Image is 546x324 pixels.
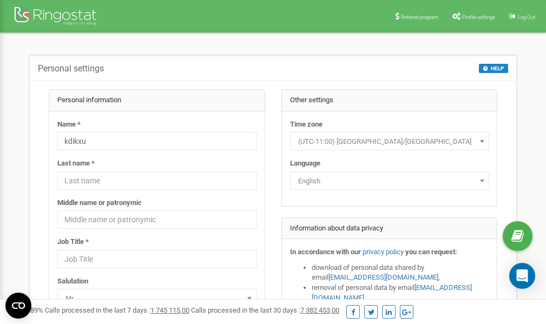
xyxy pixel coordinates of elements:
[57,120,81,130] label: Name *
[57,237,89,247] label: Job Title *
[5,293,31,319] button: Open CMP widget
[290,158,320,169] label: Language
[401,14,438,20] span: Referral program
[57,132,256,150] input: Name
[45,306,189,314] span: Calls processed in the last 7 days :
[290,132,489,150] span: (UTC-11:00) Pacific/Midway
[61,291,253,306] span: Mr.
[57,210,256,229] input: Middle name or patronymic
[57,158,95,169] label: Last name *
[518,14,535,20] span: Log Out
[405,248,457,256] strong: you can request:
[294,174,485,189] span: English
[300,306,339,314] u: 7 382 453,00
[294,134,485,149] span: (UTC-11:00) Pacific/Midway
[57,198,142,208] label: Middle name or patronymic
[282,90,497,111] div: Other settings
[290,171,489,190] span: English
[191,306,339,314] span: Calls processed in the last 30 days :
[57,171,256,190] input: Last name
[150,306,189,314] u: 1 745 115,00
[49,90,265,111] div: Personal information
[38,64,104,74] h5: Personal settings
[479,64,508,73] button: HELP
[363,248,404,256] a: privacy policy
[57,250,256,268] input: Job Title
[57,276,88,287] label: Salutation
[328,273,438,281] a: [EMAIL_ADDRESS][DOMAIN_NAME]
[312,263,489,283] li: download of personal data shared by email ,
[282,218,497,240] div: Information about data privacy
[509,263,535,289] div: Open Intercom Messenger
[462,14,495,20] span: Profile settings
[312,283,489,303] li: removal of personal data by email ,
[57,289,256,307] span: Mr.
[290,248,361,256] strong: In accordance with our
[290,120,323,130] label: Time zone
